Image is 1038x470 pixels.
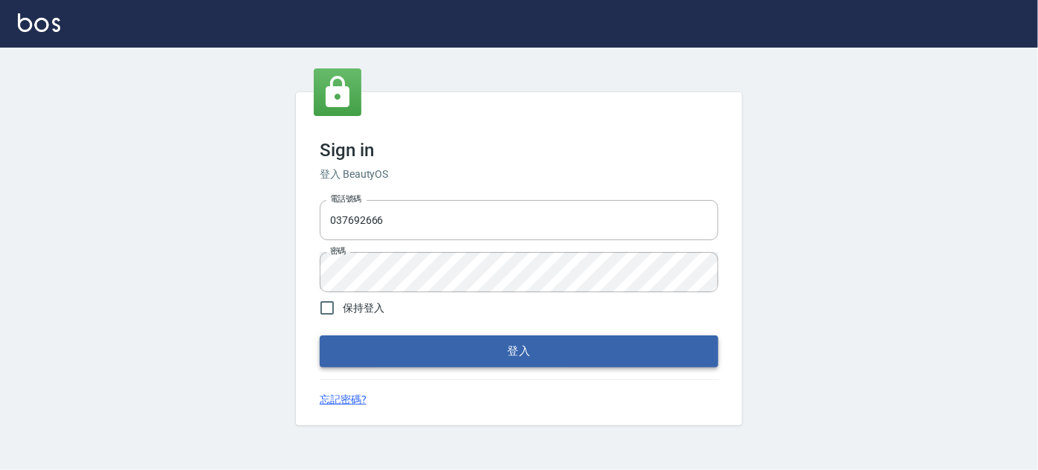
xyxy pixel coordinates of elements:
a: 忘記密碼? [320,392,367,408]
span: 保持登入 [343,300,384,316]
h6: 登入 BeautyOS [320,167,718,182]
label: 電話號碼 [330,193,361,205]
button: 登入 [320,335,718,367]
h3: Sign in [320,140,718,161]
label: 密碼 [330,245,346,257]
img: Logo [18,13,60,32]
